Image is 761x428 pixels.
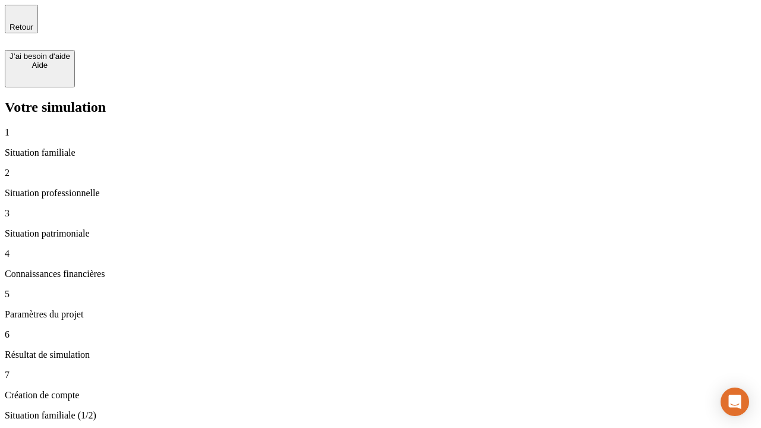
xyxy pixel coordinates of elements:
[5,208,756,219] p: 3
[5,390,756,401] p: Création de compte
[10,23,33,32] span: Retour
[721,388,749,416] div: Open Intercom Messenger
[5,289,756,300] p: 5
[5,99,756,115] h2: Votre simulation
[5,269,756,279] p: Connaissances financières
[5,228,756,239] p: Situation patrimoniale
[5,168,756,178] p: 2
[5,188,756,199] p: Situation professionnelle
[5,410,756,421] p: Situation familiale (1/2)
[10,61,70,70] div: Aide
[10,52,70,61] div: J’ai besoin d'aide
[5,329,756,340] p: 6
[5,370,756,380] p: 7
[5,5,38,33] button: Retour
[5,127,756,138] p: 1
[5,309,756,320] p: Paramètres du projet
[5,350,756,360] p: Résultat de simulation
[5,50,75,87] button: J’ai besoin d'aideAide
[5,147,756,158] p: Situation familiale
[5,248,756,259] p: 4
